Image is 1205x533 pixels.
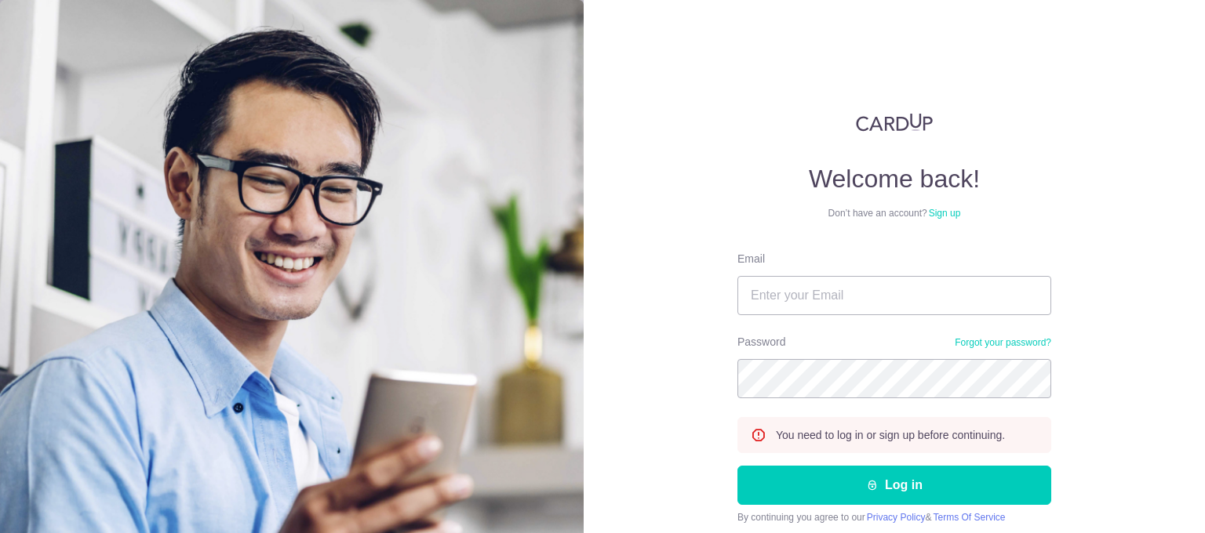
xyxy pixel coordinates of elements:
button: Log in [737,466,1051,505]
a: Forgot your password? [949,336,1051,349]
input: Enter your Email [737,276,1051,315]
label: Password [737,334,788,350]
h4: Welcome back! [737,163,1051,194]
a: Terms Of Service [947,511,1025,523]
a: Privacy Policy [875,511,939,523]
a: Sign up [931,207,964,219]
img: CardUp Logo [856,113,933,132]
p: You need to log in or sign up before continuing. [776,427,1024,443]
div: Don’t have an account? [737,207,1051,219]
div: By continuing you agree to our & [737,511,1051,524]
label: Email [737,251,764,266]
